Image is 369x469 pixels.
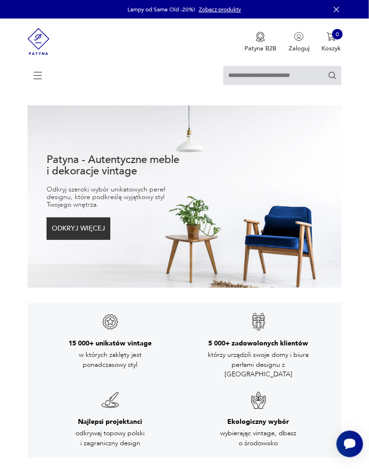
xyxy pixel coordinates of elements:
p: Lampy od Same Old -20%! [128,6,195,13]
button: 0Koszyk [322,32,341,53]
img: Znak gwarancji jakości [249,391,268,410]
p: Zaloguj [289,44,310,53]
img: Patyna - sklep z meblami i dekoracjami vintage [28,19,49,65]
img: Ikona koszyka [327,32,336,41]
img: Ikonka użytkownika [294,32,304,41]
h3: 15 000+ unikatów vintage [69,339,152,349]
a: Ikona medaluPatyna B2B [245,32,277,53]
button: Szukaj [328,71,337,80]
p: wybierając vintage, dbasz o środowisko [206,429,311,449]
button: ODKRYJ WIĘCEJ [47,218,110,239]
h3: Najlepsi projektanci [78,418,143,427]
h1: Patyna - Autentyczne meble i dekoracje vintage [47,154,184,177]
p: w których zaklęty jest ponadczasowy styl [58,351,163,370]
a: ODKRYJ WIĘCEJ [47,227,110,232]
p: Odkryj szeroki wybór unikatowych pereł designu, które podkreślą wyjątkowy styl Twojego wnętrza. [47,186,184,209]
p: którzy urządzili swoje domy i biura perłami designu z [GEOGRAPHIC_DATA] [206,351,311,380]
img: Znak gwarancji jakości [249,313,268,332]
p: Patyna B2B [245,44,277,53]
button: Patyna B2B [245,32,277,53]
img: Znak gwarancji jakości [101,313,120,332]
a: Zobacz produkty [199,6,242,13]
iframe: Smartsupp widget button [337,431,363,458]
img: Znak gwarancji jakości [101,391,120,410]
p: Koszyk [322,44,341,53]
div: 0 [332,29,343,39]
h3: Ekologiczny wybór [228,418,290,427]
p: odkrywaj topowy polski i zagraniczny design [58,429,163,449]
h3: 5 000+ zadowolonych klientów [209,339,309,349]
button: Zaloguj [289,32,310,53]
img: Ikona medalu [256,32,265,42]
